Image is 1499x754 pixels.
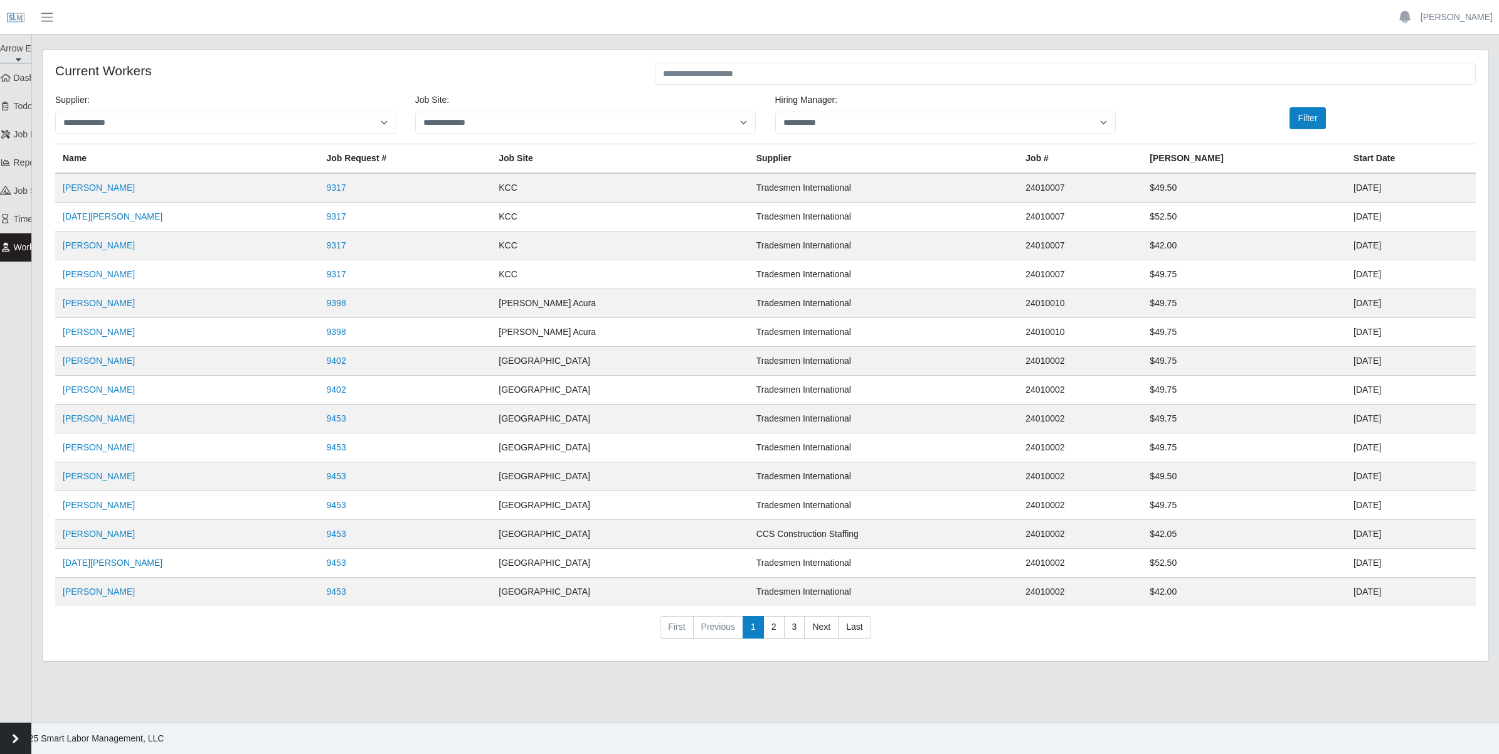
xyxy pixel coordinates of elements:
a: [PERSON_NAME] [63,471,135,481]
a: 9398 [327,298,346,308]
span: Reports [14,157,45,167]
td: [DATE] [1346,433,1476,462]
a: [PERSON_NAME] [63,587,135,597]
td: $49.75 [1142,318,1346,347]
td: Tradesmen International [749,289,1019,318]
img: SLM Logo [6,8,25,27]
label: job site: [415,93,449,107]
td: KCC [491,203,748,231]
a: 9317 [327,269,346,279]
a: 9453 [327,500,346,510]
td: $49.75 [1142,289,1346,318]
a: 9453 [327,442,346,452]
td: [DATE] [1346,520,1476,549]
a: [PERSON_NAME] [63,356,135,366]
td: Tradesmen International [749,203,1019,231]
a: 9317 [327,211,346,221]
a: Next [804,616,839,639]
td: [GEOGRAPHIC_DATA] [491,578,748,607]
td: Tradesmen International [749,376,1019,405]
td: [DATE] [1346,231,1476,260]
td: [DATE] [1346,491,1476,520]
a: 9453 [327,587,346,597]
td: 24010002 [1018,462,1142,491]
a: 9317 [327,183,346,193]
td: 24010007 [1018,203,1142,231]
td: $49.75 [1142,376,1346,405]
td: 24010007 [1018,173,1142,203]
nav: pagination [55,616,1476,649]
td: Tradesmen International [749,462,1019,491]
td: $52.50 [1142,549,1346,578]
td: [DATE] [1346,405,1476,433]
a: 9453 [327,558,346,568]
td: $49.75 [1142,491,1346,520]
span: Dashboard [14,73,57,83]
a: [PERSON_NAME] [63,529,135,539]
td: [DATE] [1346,318,1476,347]
td: Tradesmen International [749,549,1019,578]
td: [GEOGRAPHIC_DATA] [491,405,748,433]
td: [DATE] [1346,260,1476,289]
a: [PERSON_NAME] [63,240,135,250]
td: 24010002 [1018,347,1142,376]
td: $42.05 [1142,520,1346,549]
td: KCC [491,231,748,260]
th: Job Request # [319,144,492,174]
label: Hiring Manager: [775,93,838,107]
td: 24010002 [1018,433,1142,462]
a: 2 [763,616,785,639]
td: KCC [491,260,748,289]
td: Tradesmen International [749,260,1019,289]
a: [PERSON_NAME] [63,385,135,395]
span: Workers [14,242,46,252]
td: [GEOGRAPHIC_DATA] [491,433,748,462]
td: 24010007 [1018,260,1142,289]
td: [PERSON_NAME] Acura [491,318,748,347]
th: Name [55,144,319,174]
th: Supplier [749,144,1019,174]
td: [GEOGRAPHIC_DATA] [491,376,748,405]
td: 24010007 [1018,231,1142,260]
a: [DATE][PERSON_NAME] [63,558,162,568]
span: job site [14,186,46,196]
td: [DATE] [1346,289,1476,318]
td: 24010010 [1018,318,1142,347]
td: [GEOGRAPHIC_DATA] [491,491,748,520]
td: Tradesmen International [749,173,1019,203]
th: job site [491,144,748,174]
td: [DATE] [1346,462,1476,491]
td: 24010002 [1018,549,1142,578]
td: $52.50 [1142,203,1346,231]
td: [GEOGRAPHIC_DATA] [491,462,748,491]
td: $49.75 [1142,433,1346,462]
a: [DATE][PERSON_NAME] [63,211,162,221]
td: [GEOGRAPHIC_DATA] [491,347,748,376]
a: [PERSON_NAME] [63,183,135,193]
td: [DATE] [1346,578,1476,607]
td: $49.75 [1142,347,1346,376]
th: [PERSON_NAME] [1142,144,1346,174]
a: 9402 [327,385,346,395]
td: $49.50 [1142,173,1346,203]
a: [PERSON_NAME] [63,298,135,308]
td: Tradesmen International [749,405,1019,433]
a: 9398 [327,327,346,337]
a: 9453 [327,413,346,423]
td: [GEOGRAPHIC_DATA] [491,520,748,549]
span: Job Requests [14,129,68,139]
td: Tradesmen International [749,347,1019,376]
a: [PERSON_NAME] [63,269,135,279]
td: Tradesmen International [749,578,1019,607]
td: $49.75 [1142,260,1346,289]
td: Tradesmen International [749,231,1019,260]
td: [DATE] [1346,549,1476,578]
td: Tradesmen International [749,433,1019,462]
td: KCC [491,173,748,203]
h4: Current Workers [55,63,636,78]
td: 24010002 [1018,578,1142,607]
a: 1 [743,616,764,639]
a: [PERSON_NAME] [63,413,135,423]
td: 24010002 [1018,520,1142,549]
td: [PERSON_NAME] Acura [491,289,748,318]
